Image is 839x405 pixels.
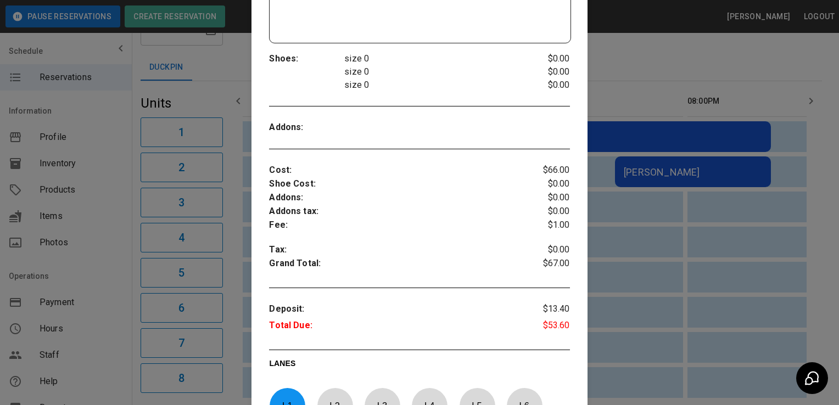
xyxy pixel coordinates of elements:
[269,257,519,273] p: Grand Total :
[269,243,519,257] p: Tax :
[519,177,569,191] p: $0.00
[269,52,344,66] p: Shoes :
[519,52,569,65] p: $0.00
[519,218,569,232] p: $1.00
[519,205,569,218] p: $0.00
[269,205,519,218] p: Addons tax :
[269,319,519,335] p: Total Due :
[344,52,519,65] p: size 0
[344,65,519,78] p: size 0
[519,191,569,205] p: $0.00
[519,243,569,257] p: $0.00
[269,121,344,134] p: Addons :
[269,177,519,191] p: Shoe Cost :
[269,164,519,177] p: Cost :
[519,319,569,335] p: $53.60
[519,65,569,78] p: $0.00
[519,302,569,319] p: $13.40
[519,164,569,177] p: $66.00
[519,78,569,92] p: $0.00
[269,302,519,319] p: Deposit :
[269,191,519,205] p: Addons :
[269,218,519,232] p: Fee :
[344,78,519,92] p: size 0
[269,358,569,373] p: LANES
[519,257,569,273] p: $67.00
